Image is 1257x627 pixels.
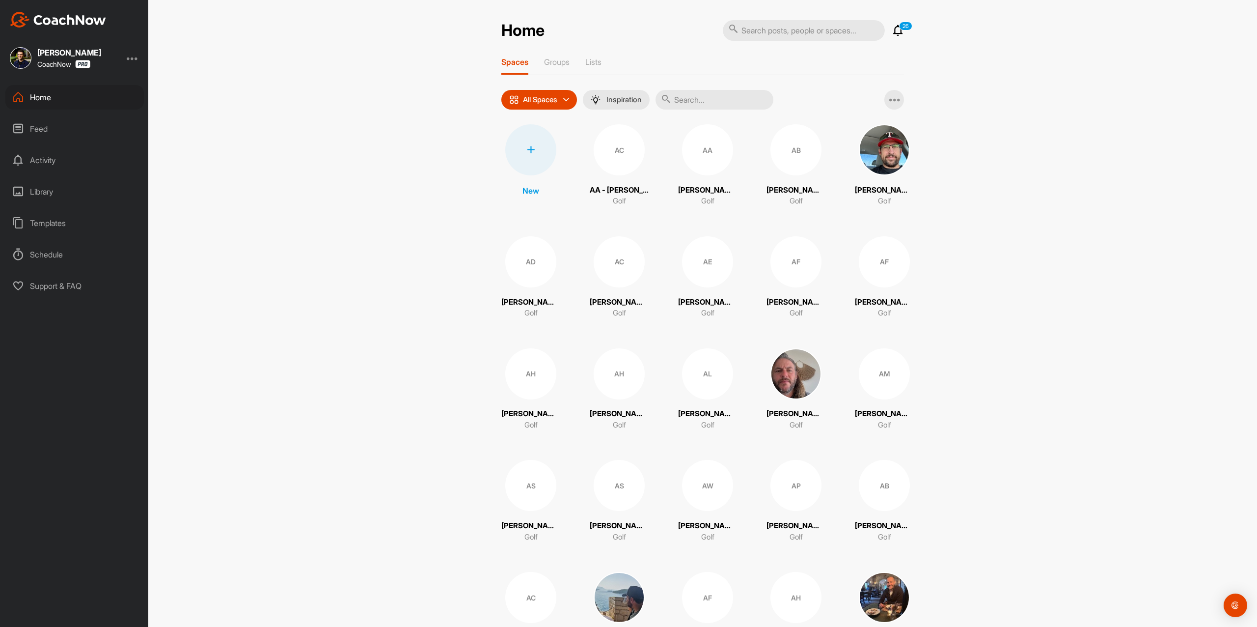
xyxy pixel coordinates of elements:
p: Groups [544,57,570,67]
div: AH [770,572,821,623]
div: AB [770,124,821,175]
a: [PERSON_NAME]Golf [766,348,825,431]
p: Golf [524,532,538,543]
p: [PERSON_NAME] [678,297,737,308]
p: [PERSON_NAME] [766,520,825,532]
p: Golf [878,420,891,431]
p: [PERSON_NAME] [855,297,914,308]
a: AC[PERSON_NAME] De La [PERSON_NAME]Golf [590,236,649,319]
p: Lists [585,57,601,67]
img: square_070bcfb37112b398d0b1e8e92526b093.jpg [770,348,821,399]
img: square_49fb5734a34dfb4f485ad8bdc13d6667.jpg [10,47,31,69]
div: AM [859,348,910,399]
p: Golf [701,196,714,207]
p: [PERSON_NAME] [766,185,825,196]
input: Search posts, people or spaces... [723,20,885,41]
a: AF[PERSON_NAME]Golf [855,236,914,319]
div: AS [505,460,556,511]
p: Golf [613,532,626,543]
div: Support & FAQ [5,274,144,298]
div: AC [594,124,645,175]
a: AH[PERSON_NAME]Golf [501,348,560,431]
p: [PERSON_NAME] [678,185,737,196]
div: AW [682,460,733,511]
a: ACAA - [PERSON_NAME]Golf [590,124,649,207]
p: Golf [613,196,626,207]
p: Golf [790,308,803,319]
p: Golf [701,420,714,431]
div: AH [594,348,645,399]
a: AS[PERSON_NAME]Golf [501,460,560,542]
a: AS[PERSON_NAME]Golf [590,460,649,542]
div: Templates [5,211,144,235]
p: Golf [701,532,714,543]
img: icon [509,95,519,105]
div: AL [682,348,733,399]
p: Golf [878,532,891,543]
div: AF [682,572,733,623]
div: AC [594,236,645,287]
p: Golf [613,420,626,431]
div: AC [505,572,556,623]
div: Schedule [5,242,144,267]
p: Golf [524,420,538,431]
img: menuIcon [591,95,601,105]
div: AH [505,348,556,399]
div: AE [682,236,733,287]
p: Spaces [501,57,528,67]
img: CoachNow [10,12,106,28]
img: square_1977211304866c651fe8574bfd4e6d3a.jpg [859,124,910,175]
div: AA [682,124,733,175]
p: Golf [878,308,891,319]
p: Golf [613,308,626,319]
p: [PERSON_NAME] [501,408,560,420]
p: [PERSON_NAME] [766,297,825,308]
p: Golf [878,196,891,207]
div: CoachNow [37,60,90,68]
p: [PERSON_NAME] [766,408,825,420]
a: AL[PERSON_NAME]Golf [678,348,737,431]
img: CoachNow Pro [75,60,90,68]
a: AA[PERSON_NAME]Golf [678,124,737,207]
div: AD [505,236,556,287]
p: Golf [790,532,803,543]
p: [PERSON_NAME] De La [PERSON_NAME] [590,297,649,308]
p: [PERSON_NAME] [590,520,649,532]
p: [PERSON_NAME] [501,297,560,308]
p: [PERSON_NAME] [501,520,560,532]
p: [PERSON_NAME] [590,408,649,420]
div: AF [770,236,821,287]
p: 26 [899,22,912,30]
a: AB[PERSON_NAME]Golf [766,124,825,207]
a: AH[PERSON_NAME]Golf [590,348,649,431]
a: [PERSON_NAME]Golf [855,124,914,207]
div: Activity [5,148,144,172]
div: Feed [5,116,144,141]
div: Open Intercom Messenger [1224,594,1247,617]
p: [PERSON_NAME] [678,408,737,420]
a: AB[PERSON_NAME]Golf [855,460,914,542]
div: AP [770,460,821,511]
input: Search... [656,90,773,110]
a: AF[PERSON_NAME]Golf [766,236,825,319]
p: Golf [790,196,803,207]
p: All Spaces [523,96,557,104]
div: [PERSON_NAME] [37,49,101,57]
p: Golf [524,308,538,319]
p: New [522,185,539,197]
div: AS [594,460,645,511]
a: AP[PERSON_NAME]Golf [766,460,825,542]
img: square_049a6ec984f4fa1c01185bedaf384c63.jpg [594,572,645,623]
div: AF [859,236,910,287]
p: AA - [PERSON_NAME] [590,185,649,196]
p: [PERSON_NAME] [855,408,914,420]
p: Golf [701,308,714,319]
p: Golf [790,420,803,431]
p: [PERSON_NAME] [678,520,737,532]
a: AW[PERSON_NAME]Golf [678,460,737,542]
a: AD[PERSON_NAME]Golf [501,236,560,319]
p: [PERSON_NAME] [855,520,914,532]
p: [PERSON_NAME] [855,185,914,196]
img: square_0537db405f2860793d61ccc0fadce736.jpg [859,572,910,623]
div: AB [859,460,910,511]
